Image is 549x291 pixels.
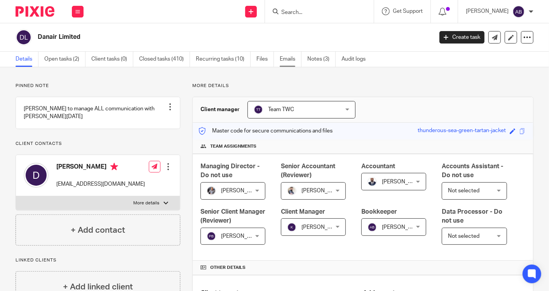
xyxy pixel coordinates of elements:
a: Client tasks (0) [91,52,133,67]
img: svg%3E [207,232,216,241]
img: Pixie [16,6,54,17]
span: [PERSON_NAME] [382,179,425,185]
p: Client contacts [16,141,180,147]
a: Closed tasks (410) [139,52,190,67]
span: Bookkeeper [361,209,397,215]
h3: Client manager [200,106,240,113]
a: Emails [280,52,302,67]
img: svg%3E [16,29,32,45]
a: Files [256,52,274,67]
span: Senior Client Manager (Reviewer) [200,209,265,224]
p: More details [192,83,533,89]
img: Pixie%2002.jpg [287,186,296,195]
span: [PERSON_NAME] [302,188,344,193]
span: Accounts Assistant - Do not use [442,163,503,178]
img: svg%3E [24,163,49,188]
p: Pinned note [16,83,180,89]
span: [PERSON_NAME] [221,188,264,193]
p: More details [134,200,160,206]
i: Primary [110,163,118,171]
p: Linked clients [16,257,180,263]
p: Master code for secure communications and files [199,127,333,135]
span: [PERSON_NAME] [302,225,344,230]
span: Get Support [393,9,423,14]
span: Data Processor - Do not use [442,209,502,224]
img: svg%3E [512,5,525,18]
span: Team TWC [268,107,294,112]
a: Audit logs [342,52,371,67]
p: [EMAIL_ADDRESS][DOMAIN_NAME] [56,180,145,188]
input: Search [281,9,350,16]
a: Create task [439,31,485,44]
span: Not selected [448,188,479,193]
img: svg%3E [287,223,296,232]
a: Details [16,52,38,67]
img: svg%3E [368,223,377,232]
div: thunderous-sea-green-tartan-jacket [418,127,506,136]
span: [PERSON_NAME] [221,233,264,239]
a: Open tasks (2) [44,52,85,67]
span: [PERSON_NAME] [382,225,425,230]
span: Managing Director - Do not use [200,163,260,178]
img: svg%3E [254,105,263,114]
span: Not selected [448,233,479,239]
h4: [PERSON_NAME] [56,163,145,173]
a: Recurring tasks (10) [196,52,251,67]
a: Notes (3) [307,52,336,67]
img: WhatsApp%20Image%202022-05-18%20at%206.27.04%20PM.jpeg [368,177,377,186]
span: Other details [210,265,246,271]
h2: Danair Limited [38,33,350,41]
p: [PERSON_NAME] [466,7,509,15]
h4: + Add contact [71,224,125,236]
span: Team assignments [210,143,256,150]
img: -%20%20-%20studio@ingrained.co.uk%20for%20%20-20220223%20at%20101413%20-%201W1A2026.jpg [207,186,216,195]
span: Senior Accountant (Reviewer) [281,163,335,178]
span: Accountant [361,163,395,169]
span: Client Manager [281,209,325,215]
